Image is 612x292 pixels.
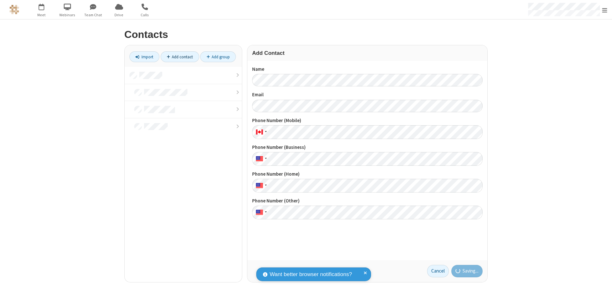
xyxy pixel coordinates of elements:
[252,152,269,166] div: United States: + 1
[30,12,54,18] span: Meet
[463,267,478,275] span: Saving...
[252,66,483,73] label: Name
[252,91,483,99] label: Email
[252,197,483,205] label: Phone Number (Other)
[133,12,157,18] span: Calls
[252,125,269,139] div: Canada: + 1
[252,144,483,151] label: Phone Number (Business)
[161,51,199,62] a: Add contact
[252,117,483,124] label: Phone Number (Mobile)
[451,265,483,278] button: Saving...
[427,265,449,278] a: Cancel
[129,51,159,62] a: Import
[55,12,79,18] span: Webinars
[107,12,131,18] span: Drive
[10,5,19,14] img: QA Selenium DO NOT DELETE OR CHANGE
[81,12,105,18] span: Team Chat
[200,51,236,62] a: Add group
[252,50,483,56] h3: Add Contact
[270,270,352,279] span: Want better browser notifications?
[252,206,269,219] div: United States: + 1
[124,29,488,40] h2: Contacts
[252,179,269,193] div: United States: + 1
[252,171,483,178] label: Phone Number (Home)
